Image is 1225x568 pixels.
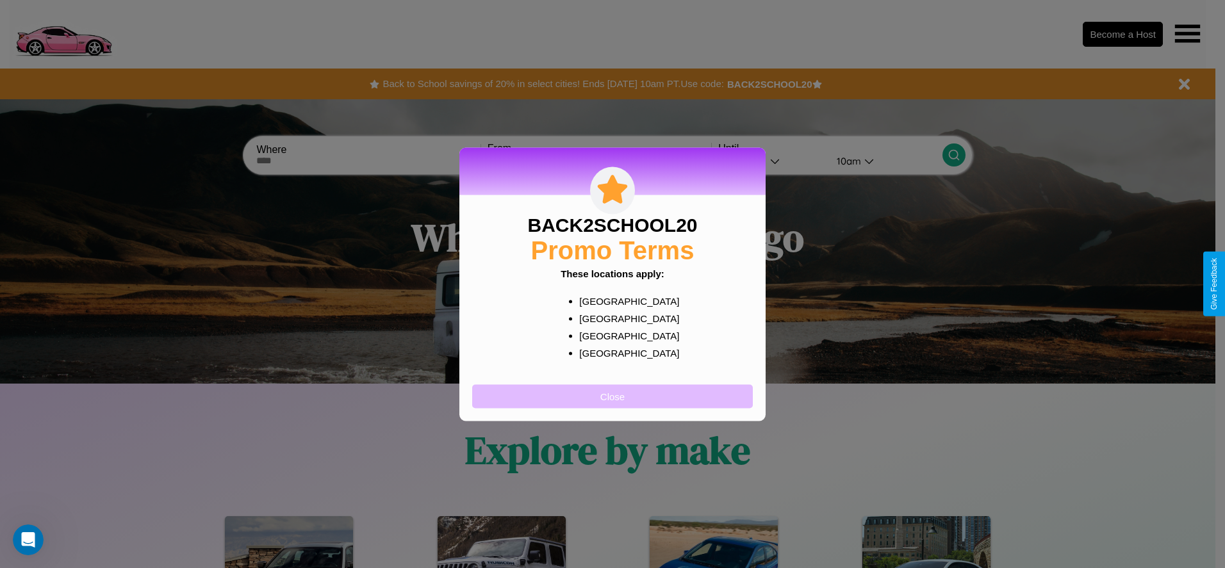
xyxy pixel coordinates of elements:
[527,214,697,236] h3: BACK2SCHOOL20
[531,236,695,264] h2: Promo Terms
[472,384,753,408] button: Close
[579,309,671,327] p: [GEOGRAPHIC_DATA]
[579,344,671,361] p: [GEOGRAPHIC_DATA]
[579,327,671,344] p: [GEOGRAPHIC_DATA]
[13,524,44,555] iframe: Intercom live chat
[1210,258,1219,310] div: Give Feedback
[561,268,664,279] b: These locations apply:
[579,292,671,309] p: [GEOGRAPHIC_DATA]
